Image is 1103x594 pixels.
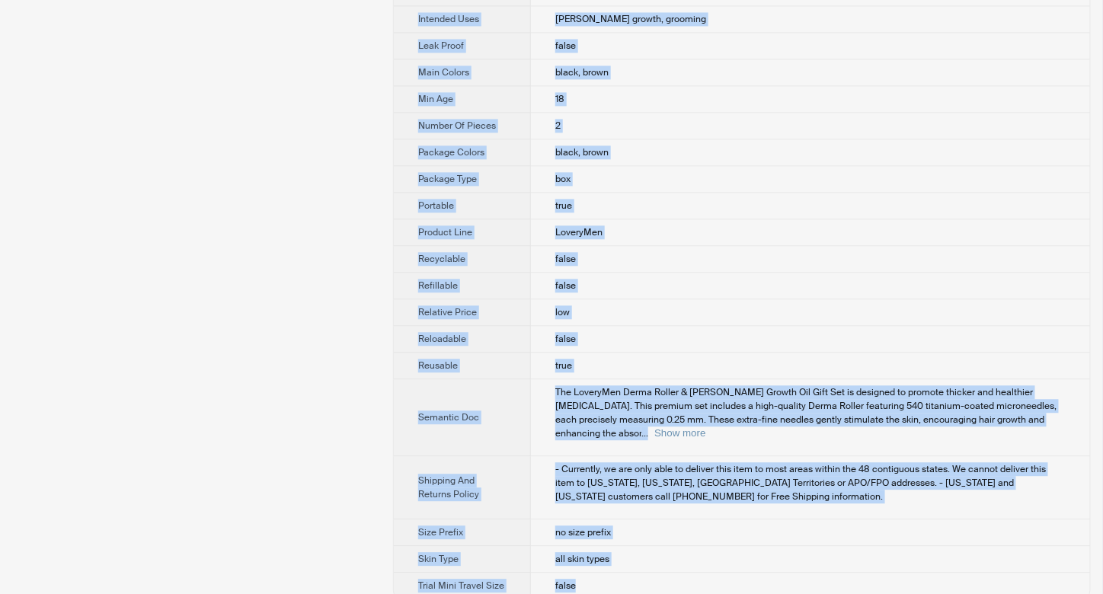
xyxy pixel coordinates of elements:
[418,474,479,500] span: Shipping And Returns Policy
[418,226,472,238] span: Product Line
[555,93,564,105] span: 18
[555,462,1066,503] div: - Currently, we are only able to deliver this item to most areas within the 48 contiguous states....
[418,200,454,212] span: Portable
[418,359,458,372] span: Reusable
[555,226,603,238] span: LoveryMen
[555,253,576,265] span: false
[555,40,576,52] span: false
[555,526,611,538] span: no size prefix
[555,359,572,372] span: true
[418,411,479,423] span: Semantic Doc
[555,306,570,318] span: low
[418,146,484,158] span: Package Colors
[418,40,464,52] span: Leak Proof
[418,526,463,538] span: Size Prefix
[555,385,1066,440] div: The LoveryMen Derma Roller & Beard Growth Oil Gift Set is designed to promote thicker and healthi...
[555,580,576,592] span: false
[555,66,609,78] span: black, brown
[555,553,609,565] span: all skin types
[418,66,469,78] span: Main Colors
[418,120,496,132] span: Number Of Pieces
[555,386,1057,439] span: The LoveryMen Derma Roller & [PERSON_NAME] Growth Oil Gift Set is designed to promote thicker and...
[555,333,576,345] span: false
[418,93,453,105] span: Min Age
[418,333,466,345] span: Reloadable
[555,13,706,25] span: [PERSON_NAME] growth, grooming
[654,427,705,439] button: Expand
[418,13,479,25] span: Intended Uses
[418,580,504,592] span: Trial Mini Travel Size
[418,253,465,265] span: Recyclable
[641,427,648,439] span: ...
[418,306,477,318] span: Relative Price
[418,279,458,292] span: Refillable
[418,173,477,185] span: Package Type
[555,200,572,212] span: true
[418,553,459,565] span: Skin Type
[555,120,561,132] span: 2
[555,146,609,158] span: black, brown
[555,173,571,185] span: box
[555,279,576,292] span: false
